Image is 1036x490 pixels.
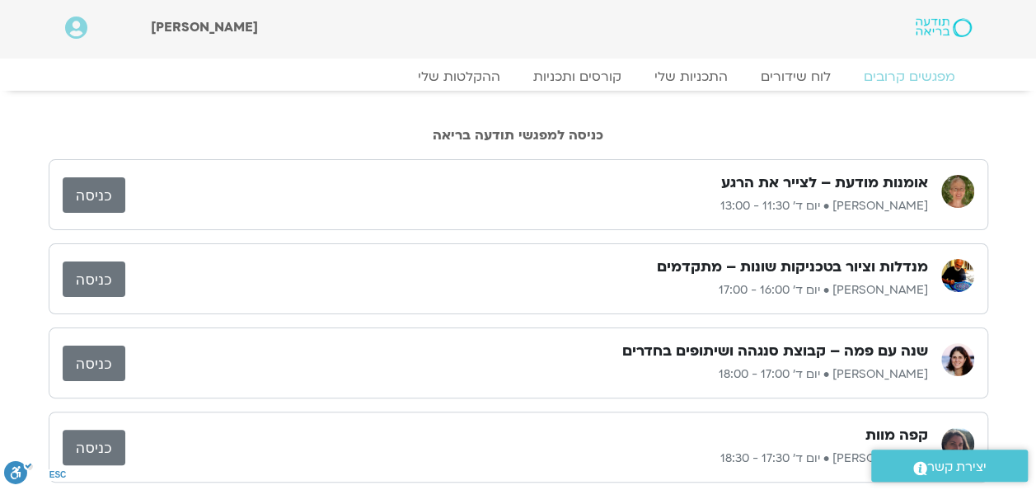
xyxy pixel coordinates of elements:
img: קרן גל [941,427,974,460]
a: קורסים ותכניות [517,68,638,85]
h3: קפה מוות [865,426,928,445]
h2: כניסה למפגשי תודעה בריאה [49,128,988,143]
img: איתן קדמי [941,259,974,292]
p: [PERSON_NAME] • יום ד׳ 17:00 - 18:00 [125,365,928,384]
a: כניסה [63,430,125,465]
a: כניסה [63,346,125,381]
a: מפגשים קרובים [847,68,972,85]
p: [PERSON_NAME] • יום ד׳ 11:30 - 13:00 [125,196,928,216]
a: לוח שידורים [744,68,847,85]
a: התכניות שלי [638,68,744,85]
a: כניסה [63,261,125,297]
h3: שנה עם פמה – קבוצת סנגהה ושיתופים בחדרים [622,342,928,361]
span: יצירת קשר [927,456,987,478]
p: [PERSON_NAME] • יום ד׳ 16:00 - 17:00 [125,280,928,300]
a: כניסה [63,177,125,213]
nav: Menu [65,68,972,85]
h3: מנדלות וציור בטכניקות שונות – מתקדמים [657,257,928,277]
p: [PERSON_NAME] • יום ד׳ 17:30 - 18:30 [125,449,928,469]
img: דורית טייכמן [941,175,974,208]
a: יצירת קשר [871,450,1028,482]
a: ההקלטות שלי [401,68,517,85]
h3: אומנות מודעת – לצייר את הרגע [721,173,928,193]
img: מיכל גורל [941,343,974,376]
span: [PERSON_NAME] [151,18,258,36]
